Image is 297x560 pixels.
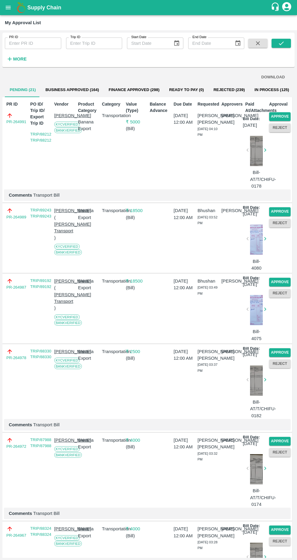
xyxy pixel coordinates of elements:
b: Comments [9,511,32,516]
button: In Process (125) [250,83,294,97]
p: [PERSON_NAME] [221,348,243,355]
a: TRIP/88324 TRIP/88324 [30,526,51,537]
span: KYC Verified [54,122,80,127]
p: [DATE] [243,122,257,129]
a: Supply Chain [27,3,271,12]
span: [DATE] 04:10 PM [198,127,218,137]
p: [PERSON_NAME] [PERSON_NAME] [198,526,219,539]
input: Enter PR ID [5,38,61,49]
p: Value (Type) [126,101,147,114]
p: Bill Date: [243,434,260,440]
p: [DATE] [243,529,257,535]
div: My Approval List [5,19,41,27]
span: [DATE] 03:49 PM [198,286,218,295]
p: ₹ 5000 [126,119,147,125]
button: Business Approved (164) [41,83,104,97]
p: Transport Bill [9,510,286,517]
a: PR-264991 [6,119,26,125]
button: Pending (21) [5,83,41,97]
span: [DATE] 03:32 PM [198,452,218,461]
p: PR ID [6,101,28,107]
span: KYC Verified [54,314,80,320]
p: Bill Date: [243,523,260,529]
p: [PERSON_NAME] [54,348,76,355]
p: Banana Export [78,207,99,221]
input: Enter Trip ID [66,38,122,49]
input: End Date [188,38,230,49]
a: PR-264987 [6,284,26,290]
p: [PERSON_NAME] ( [PERSON_NAME] Transport ) [54,278,76,311]
p: [PERSON_NAME] [54,437,76,444]
p: ( Bill ) [126,532,147,539]
p: Vendor [54,101,76,107]
p: [PERSON_NAME] [221,278,243,284]
p: Product Category [78,101,99,114]
p: [DATE] [243,281,257,288]
button: Finance Approved (298) [104,83,164,97]
span: Bank Verified [54,250,82,255]
button: Approve [269,207,291,216]
p: ₹ 18500 [126,207,147,214]
button: open drawer [1,1,15,15]
a: PR-264972 [6,444,26,450]
p: Transportation [102,278,123,284]
p: Transportation [102,526,123,532]
button: Reject [269,448,291,457]
p: Bill Date: [243,346,260,352]
span: [DATE] 03:37 PM [198,363,218,372]
div: account of current user [281,1,292,14]
button: Reject [269,289,291,298]
p: Banana Export [78,348,99,362]
p: Banana Export [78,526,99,539]
button: Ready To Pay (0) [164,83,209,97]
button: Reject [269,359,291,368]
p: [DATE] [243,351,257,358]
span: Bank Verified [54,541,82,546]
a: TRIP/89243 TRIP/89243 [30,208,51,218]
strong: More [13,57,27,61]
p: Transportation [102,437,123,444]
b: Comments [9,193,32,198]
button: DOWNLOAD [259,72,287,83]
span: KYC Verified [54,244,80,249]
p: [DATE] 12:00 AM [174,278,195,291]
p: [PERSON_NAME] [221,207,243,214]
p: PO ID/ Trip ID/ Export Trip ID [30,101,52,126]
span: Bank Verified [54,364,82,369]
p: [DATE] 12:00 AM [174,437,195,450]
p: ₹ 18500 [126,278,147,284]
p: ( Bill ) [126,214,147,221]
div: customer-support [271,2,281,13]
p: Paid At/Attachments [245,101,267,114]
p: ₹ 4000 [126,526,147,532]
label: Trip ID [70,35,80,40]
p: [PERSON_NAME] [221,112,243,119]
p: Banana Export [78,278,99,291]
p: Bill-AT/T/CHIFU-0174 [250,487,263,508]
p: [DATE] 12:00 AM [174,348,195,362]
p: ₹ 4000 [126,437,147,444]
label: End Date [192,35,206,40]
p: [PERSON_NAME] [PERSON_NAME] [198,437,219,450]
p: Approvers [221,101,243,107]
button: Approve [269,526,291,534]
button: Choose date [171,38,182,49]
p: Category [102,101,123,107]
p: Transport Bill [9,192,286,198]
p: Bill-AT/T/CHIFU-0178 [250,169,263,189]
p: [DATE] 12:00 AM [174,526,195,539]
p: Transportation [102,207,123,214]
a: PR-264989 [6,214,26,220]
span: Bank Verified [54,320,82,326]
b: Supply Chain [27,5,61,11]
p: Transportation [102,348,123,355]
span: KYC Verified [54,535,80,541]
p: ₹ 2500 [126,348,147,355]
p: [DATE] 12:00 AM [174,112,195,126]
p: Approval [269,101,291,107]
button: Reject [269,537,291,546]
a: PR-264967 [6,532,26,539]
span: [DATE] 03:52 PM [198,215,218,225]
button: Approve [269,112,291,121]
p: Bill-4075 [250,328,263,342]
